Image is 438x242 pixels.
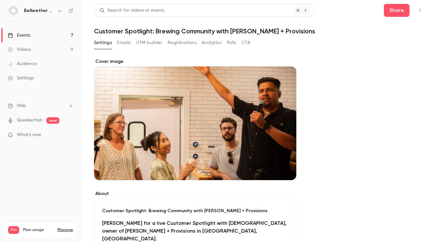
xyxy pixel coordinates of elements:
[242,38,250,48] button: CTA
[8,102,73,109] li: help-dropdown-opener
[384,4,409,17] button: Share
[8,32,30,39] div: Events
[17,117,42,124] a: SpeakerHub
[57,227,73,233] a: Manage
[8,46,31,53] div: Videos
[136,38,162,48] button: UTM builder
[94,58,296,65] label: Cover image
[46,117,59,124] span: new
[17,132,41,138] span: What's new
[168,38,196,48] button: Registrations
[117,38,131,48] button: Emails
[202,38,222,48] button: Analytics
[24,7,54,14] h6: Bellwether Coffee
[94,38,112,48] button: Settings
[100,7,164,14] div: Search for videos or events
[23,227,53,233] span: Plan usage
[102,208,288,214] p: Customer Spotlight: Brewing Community with [PERSON_NAME] + Provisions
[8,61,37,67] div: Audience
[94,190,296,197] label: About
[17,102,26,109] span: Help
[8,75,34,81] div: Settings
[8,226,19,234] span: Pro
[8,6,18,16] img: Bellwether Coffee
[227,38,236,48] button: Polls
[94,27,425,35] h1: Customer Spotlight: Brewing Community with [PERSON_NAME] + Provisions
[94,58,296,180] section: Cover image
